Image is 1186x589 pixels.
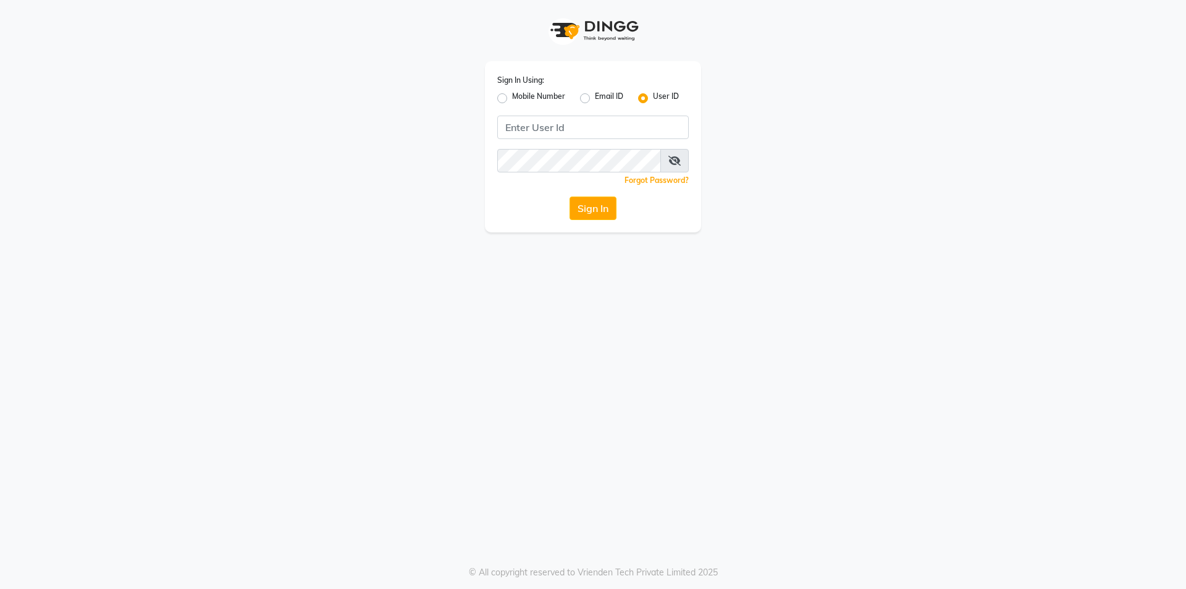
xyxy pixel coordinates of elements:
label: Mobile Number [512,91,565,106]
img: logo1.svg [544,12,642,49]
label: Email ID [595,91,623,106]
label: User ID [653,91,679,106]
a: Forgot Password? [625,176,689,185]
label: Sign In Using: [497,75,544,86]
input: Username [497,149,661,172]
button: Sign In [570,197,616,220]
input: Username [497,116,689,139]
